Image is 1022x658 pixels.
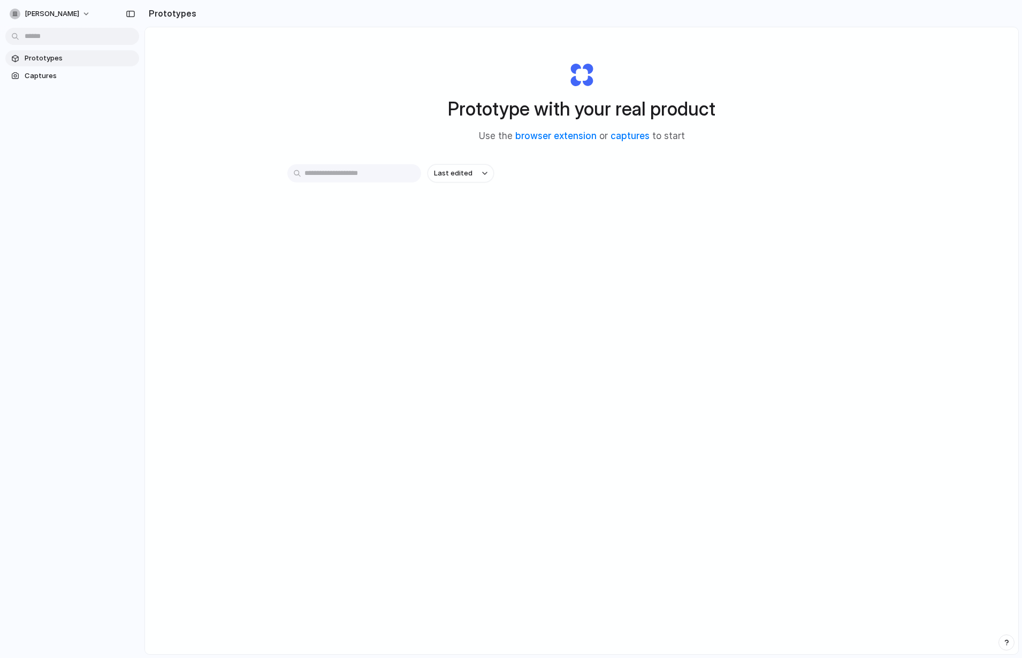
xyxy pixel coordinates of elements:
a: browser extension [515,131,597,141]
h2: Prototypes [144,7,196,20]
a: captures [611,131,650,141]
button: [PERSON_NAME] [5,5,96,22]
a: Captures [5,68,139,84]
a: Prototypes [5,50,139,66]
span: Last edited [434,168,472,179]
span: Captures [25,71,135,81]
h1: Prototype with your real product [448,95,715,123]
span: [PERSON_NAME] [25,9,79,19]
button: Last edited [428,164,494,182]
span: Prototypes [25,53,135,64]
span: Use the or to start [479,129,685,143]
